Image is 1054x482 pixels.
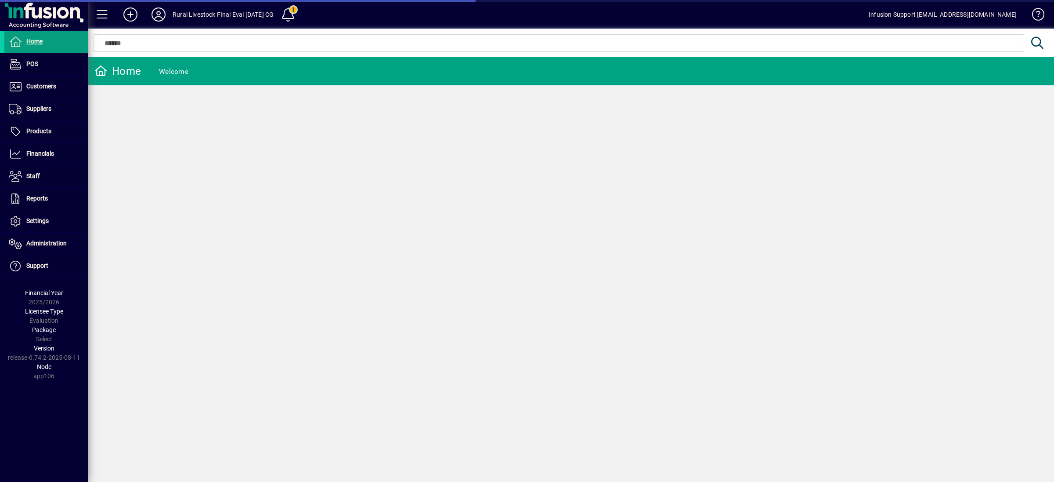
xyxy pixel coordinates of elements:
span: Home [26,38,43,45]
a: Products [4,120,88,142]
span: Financial Year [25,289,63,296]
span: Version [34,345,54,352]
span: Settings [26,217,49,224]
span: Reports [26,195,48,202]
div: Infusion Support [EMAIL_ADDRESS][DOMAIN_NAME] [869,7,1017,22]
span: Licensee Type [25,308,63,315]
span: Financials [26,150,54,157]
span: Node [37,363,51,370]
span: Staff [26,172,40,179]
div: Rural Livestock FInal Eval [DATE] CG [173,7,274,22]
button: Add [116,7,144,22]
span: Package [32,326,56,333]
a: Staff [4,165,88,187]
a: Settings [4,210,88,232]
a: Support [4,255,88,277]
a: Reports [4,188,88,210]
span: Suppliers [26,105,51,112]
div: Home [94,64,141,78]
a: Customers [4,76,88,98]
a: Administration [4,233,88,255]
div: Welcome [159,65,188,79]
span: Administration [26,240,67,247]
a: Suppliers [4,98,88,120]
span: POS [26,60,38,67]
a: POS [4,53,88,75]
span: Customers [26,83,56,90]
span: Products [26,128,51,135]
button: Profile [144,7,173,22]
a: Financials [4,143,88,165]
a: Knowledge Base [1025,2,1043,30]
span: Support [26,262,48,269]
